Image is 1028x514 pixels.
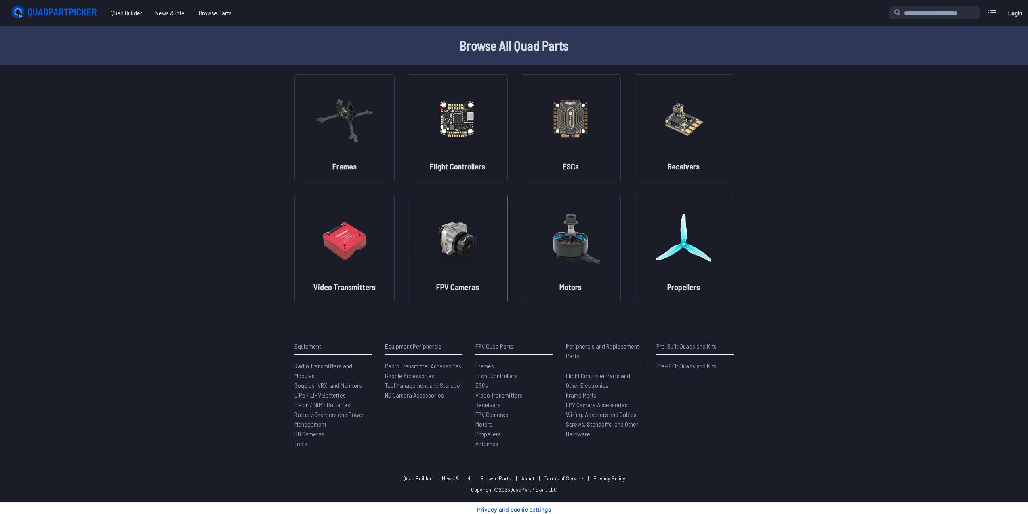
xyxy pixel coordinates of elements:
a: Video Transmitters [475,390,553,400]
a: News & Intel [442,475,470,482]
a: image of categoryFrames [294,74,395,182]
h2: Flight Controllers [430,161,485,172]
span: Goggle Accessories [385,372,434,379]
a: Battery Chargers and Power Management [294,410,372,429]
span: ESCs [475,381,488,389]
a: Privacy Policy [593,475,625,482]
a: FPV Cameras [475,410,553,419]
a: News & Intel [149,5,192,21]
a: Propellers [475,429,553,439]
span: FPV Camera Accessories [566,401,628,408]
span: Receivers [475,401,500,408]
a: image of categoryFlight Controllers [408,74,508,182]
h2: Video Transmitters [313,281,376,292]
a: image of categoryFPV Cameras [408,195,508,302]
a: image of categoryESCs [521,74,621,182]
a: image of categoryReceivers [634,74,734,182]
a: HD Camera Accessories [385,390,462,400]
h2: Frames [332,161,357,172]
span: Radio Transmitters and Modules [294,362,352,379]
a: Screws, Standoffs, and Other Hardware [566,419,643,439]
span: HD Camera Accessories [385,391,444,399]
a: Quad Builder [403,475,432,482]
p: | | | | | [400,474,629,482]
span: HD Cameras [294,430,324,438]
span: Flight Controllers [475,372,517,379]
p: Copyright © 2025 QuadPartPicker, LLC [471,486,557,494]
img: image of category [655,83,713,154]
a: LiPo / LiHV Batteries [294,390,372,400]
a: image of categoryVideo Transmitters [294,195,395,302]
span: Tool Management and Storage [385,381,460,389]
p: Equipment Peripherals [385,341,462,351]
a: Antennas [475,439,553,448]
a: Browse Parts [480,475,511,482]
a: Receivers [475,400,553,410]
a: Login [1005,5,1025,21]
span: Video Transmitters [475,391,523,399]
img: image of category [315,203,374,275]
a: Tools [294,439,372,448]
a: Goggles, VRX, and Monitors [294,381,372,390]
h2: Motors [559,281,582,292]
img: image of category [542,203,600,275]
a: Wiring, Adapters and Cables [566,410,643,419]
a: ESCs [475,381,553,390]
span: Wiring, Adapters and Cables [566,410,637,418]
span: Motors [475,420,492,428]
span: Flight Controller Parts and Other Electronics [566,372,630,389]
a: Frame Parts [566,390,643,400]
span: Li-Ion / NiMH Batteries [294,401,350,408]
h1: Browse All Quad Parts [256,36,773,55]
a: Frames [475,361,553,371]
img: image of category [429,83,487,154]
h2: FPV Cameras [436,281,479,292]
span: FPV Cameras [475,410,508,418]
img: image of category [655,203,713,275]
img: image of category [315,83,374,154]
a: Radio Transmitter Accessories [385,361,462,371]
span: Tools [294,440,307,447]
a: Browse Parts [192,5,238,21]
span: Pre-Built Quads and Kits [656,362,717,370]
h2: ESCs [563,161,579,172]
a: Pre-Built Quads and Kits [656,361,734,371]
a: Tool Management and Storage [385,381,462,390]
a: image of categoryPropellers [634,195,734,302]
a: image of categoryMotors [521,195,621,302]
span: Screws, Standoffs, and Other Hardware [566,420,638,438]
p: Equipment [294,341,372,351]
span: Radio Transmitter Accessories [385,362,461,370]
span: Frame Parts [566,391,596,399]
h2: Receivers [668,161,700,172]
p: FPV Quad Parts [475,341,553,351]
p: Pre-Built Quads and Kits [656,341,734,351]
a: FPV Camera Accessories [566,400,643,410]
img: image of category [429,203,487,275]
img: image of category [542,83,600,154]
a: Quad Builder [104,5,149,21]
span: Frames [475,362,494,370]
a: HD Cameras [294,429,372,439]
span: Propellers [475,430,501,438]
span: LiPo / LiHV Batteries [294,391,346,399]
a: Terms of Service [544,475,583,482]
span: Goggles, VRX, and Monitors [294,381,362,389]
a: Li-Ion / NiMH Batteries [294,400,372,410]
a: Flight Controller Parts and Other Electronics [566,371,643,390]
span: Antennas [475,440,498,447]
a: Goggle Accessories [385,371,462,381]
a: Motors [475,419,553,429]
a: About [521,475,534,482]
a: Flight Controllers [475,371,553,381]
h2: Propellers [667,281,700,292]
span: Battery Chargers and Power Management [294,410,364,428]
a: Radio Transmitters and Modules [294,361,372,381]
p: Peripherals and Replacement Parts [566,341,643,361]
